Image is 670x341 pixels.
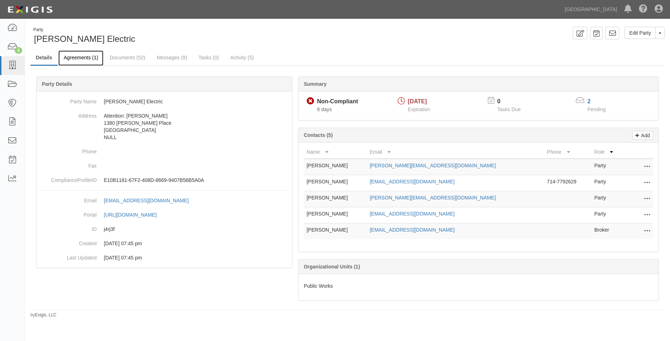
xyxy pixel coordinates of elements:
td: [PERSON_NAME] [304,159,367,175]
td: Party [592,207,625,223]
span: Expiration [408,107,430,112]
a: [URL][DOMAIN_NAME] [104,212,165,218]
td: [PERSON_NAME] [304,191,367,207]
dd: 08/05/2024 07:45 pm [39,251,289,265]
dt: Phone [39,144,97,155]
th: Name [304,145,367,159]
a: Exigis, LLC [35,312,57,317]
td: [PERSON_NAME] [304,207,367,223]
dt: Created [39,236,97,247]
dt: Party Name [39,94,97,105]
a: [EMAIL_ADDRESS][DOMAIN_NAME] [370,211,455,217]
small: by [30,312,57,318]
td: [PERSON_NAME] [304,223,367,239]
a: [EMAIL_ADDRESS][DOMAIN_NAME] [370,227,455,233]
div: [EMAIL_ADDRESS][DOMAIN_NAME] [104,197,189,204]
a: Tasks (0) [193,50,224,65]
td: 714-7792629 [544,175,591,191]
td: Party [592,175,625,191]
dt: Email [39,193,97,204]
td: Party [592,191,625,207]
th: Role [592,145,625,159]
div: Non-Compliant [317,98,358,106]
i: Non-Compliant [307,98,314,105]
div: McDonald Electric [30,27,342,45]
td: [PERSON_NAME] [304,175,367,191]
b: Organizational Units (1) [304,264,360,270]
a: Documents (52) [104,50,151,65]
span: Public Works [304,283,333,289]
a: Add [632,131,653,140]
a: Edit Party [625,27,656,39]
dd: [PERSON_NAME] Electric [39,94,289,109]
p: E10B1181-67F2-408D-8669-9407B56B5A0A [104,177,289,184]
a: 2 [587,98,591,104]
dd: j4rj3f [39,222,289,236]
span: [DATE] [408,98,427,104]
p: Add [639,131,650,139]
dt: Fax [39,159,97,169]
div: Party [33,27,135,33]
p: 0 [497,98,529,106]
span: [PERSON_NAME] Electric [34,34,135,44]
dt: ID [39,222,97,233]
dd: 08/05/2024 07:45 pm [39,236,289,251]
a: Messages (9) [151,50,193,65]
a: Details [30,50,58,66]
a: [EMAIL_ADDRESS][DOMAIN_NAME] [104,198,196,203]
a: [PERSON_NAME][EMAIL_ADDRESS][DOMAIN_NAME] [370,163,496,168]
th: Phone [544,145,591,159]
dt: Portal [39,208,97,218]
td: Party [592,159,625,175]
th: Email [367,145,544,159]
td: Broker [592,223,625,239]
a: [GEOGRAPHIC_DATA] [561,2,621,16]
b: Party Details [42,81,72,87]
img: logo-5460c22ac91f19d4615b14bd174203de0afe785f0fc80cf4dbbc73dc1793850b.png [5,3,55,16]
i: Help Center - Complianz [639,5,647,14]
div: 3 [15,47,22,54]
dt: ComplianceProfileID [39,173,97,184]
dd: Attention: [PERSON_NAME] 1380 [PERSON_NAME] Place [GEOGRAPHIC_DATA] NULL [39,109,289,144]
a: Agreements (1) [58,50,103,66]
dt: Address [39,109,97,119]
a: Activity (5) [225,50,259,65]
span: Tasks Due [497,107,520,112]
a: [EMAIL_ADDRESS][DOMAIN_NAME] [370,179,455,184]
span: Pending [587,107,606,112]
a: [PERSON_NAME][EMAIL_ADDRESS][DOMAIN_NAME] [370,195,496,201]
b: Summary [304,81,327,87]
b: Contacts (5) [304,132,333,138]
span: Since 09/01/2025 [317,107,332,112]
dt: Last Updated [39,251,97,261]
